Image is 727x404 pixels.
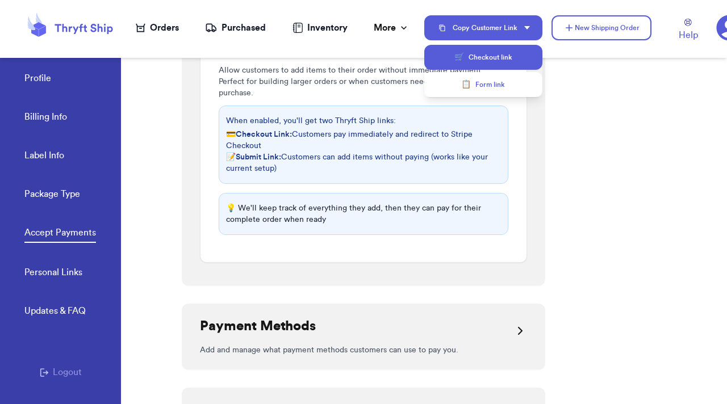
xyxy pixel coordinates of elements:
[236,153,281,161] span: Submit Link:
[24,304,86,318] div: Updates & FAQ
[24,304,86,320] a: Updates & FAQ
[24,71,51,87] a: Profile
[454,52,464,63] span: 🛒
[24,149,64,165] a: Label Info
[24,110,67,126] a: Billing Info
[226,129,501,152] p: 💳 Customers pay immediately and redirect to Stripe Checkout
[40,365,82,379] button: Logout
[226,115,501,127] p: When enabled, you'll get two Thryft Ship links:
[374,21,410,35] div: More
[424,72,542,97] button: 📋Form link
[24,187,80,203] a: Package Type
[551,15,651,40] button: New Shipping Order
[136,21,179,35] a: Orders
[236,131,292,138] span: Checkout Link:
[24,266,82,281] a: Personal Links
[226,203,501,225] p: 💡 We'll keep track of everything they add, then they can pay for their complete order when ready
[205,21,266,35] a: Purchased
[200,344,527,356] p: Add and manage what payment methods customers can use to pay you.
[424,45,542,70] button: 🛒Checkout link
[424,15,542,40] button: Copy Customer Link
[200,317,316,335] h2: Payment Methods
[293,21,348,35] a: Inventory
[461,79,471,90] span: 📋
[679,28,698,42] span: Help
[24,226,96,243] a: Accept Payments
[679,19,698,42] a: Help
[226,152,501,174] p: 📝 Customers can add items without paying (works like your current setup)
[219,65,508,99] p: Allow customers to add items to their order without immediate payment. Perfect for building large...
